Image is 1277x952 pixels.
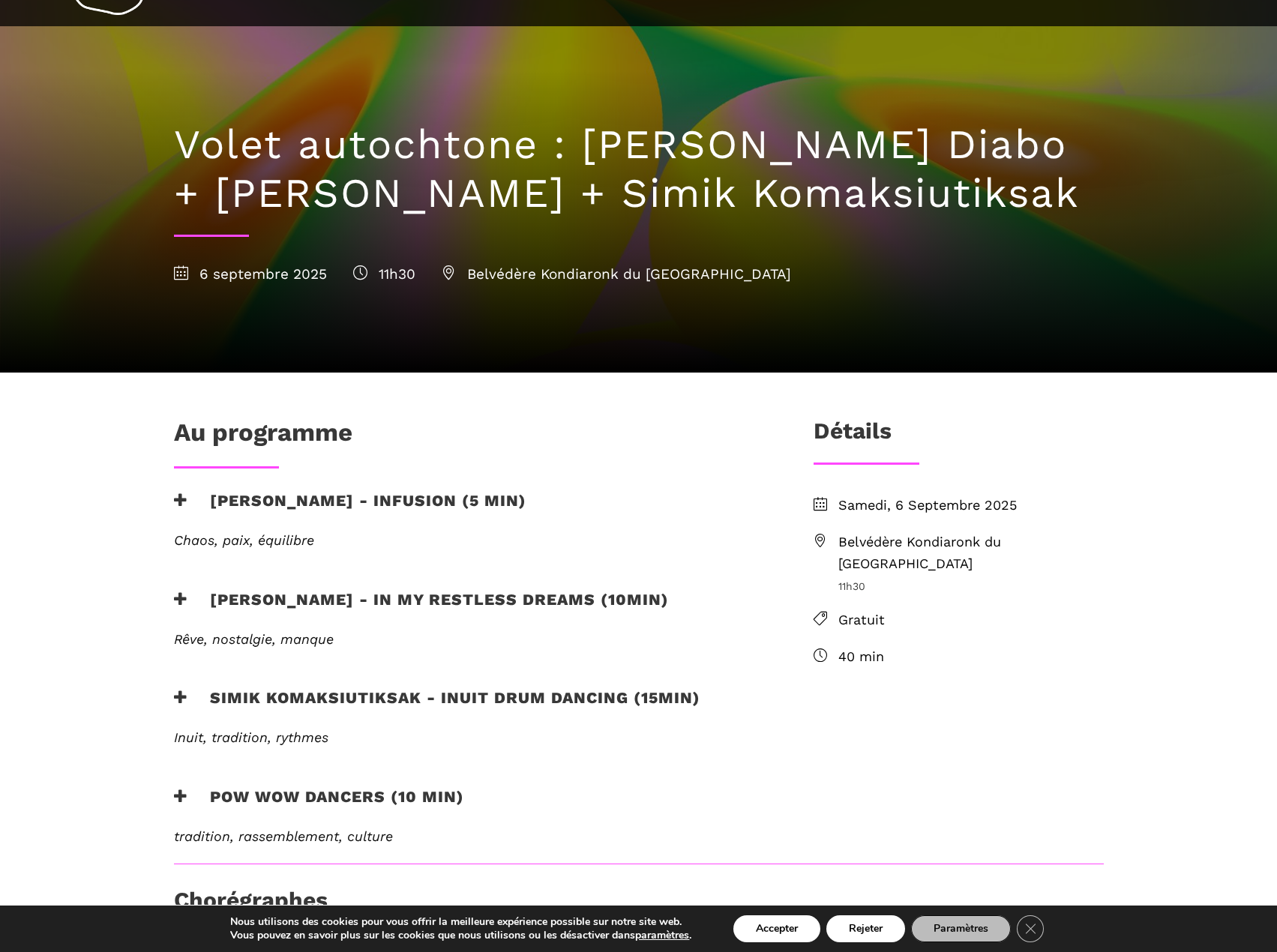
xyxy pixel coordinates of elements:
[174,590,669,627] h3: [PERSON_NAME] - In my restless dreams (10min)
[838,609,1104,631] span: Gratuit
[353,265,415,283] span: 11h30
[911,915,1011,942] button: Paramètres
[174,729,328,745] em: Inuit, tradition, rythmes
[814,418,892,455] h3: Détails
[826,915,905,942] button: Rejeter
[838,531,1104,575] span: Belvédère Kondiaronk du [GEOGRAPHIC_DATA]
[230,929,691,942] p: Vous pouvez en savoir plus sur les cookies que nous utilisons ou les désactiver dans .
[174,631,334,647] em: Rêve, nostalgie, manque
[733,915,820,942] button: Accepter
[174,265,327,283] span: 6 septembre 2025
[174,828,393,844] em: tradition, rassemblement, culture
[174,491,526,528] h3: [PERSON_NAME] - Infusion (5 min)
[174,887,328,924] h3: Chorégraphes
[1017,915,1044,942] button: Close GDPR Cookie Banner
[174,688,700,726] h3: Simik Komaksiutiksak - Inuit Drum Dancing (15min)
[442,265,791,283] span: Belvédère Kondiaronk du [GEOGRAPHIC_DATA]
[174,418,352,455] h1: Au programme
[174,787,464,825] h3: Pow Wow Dancers (10 min)
[174,532,314,548] em: Chaos, paix, équilibre
[174,121,1104,218] h1: Volet autochtone : [PERSON_NAME] Diabo + [PERSON_NAME] + Simik Komaksiutiksak
[838,578,1104,594] span: 11h30
[635,929,689,942] button: paramètres
[838,646,1104,668] span: 40 min
[230,915,691,929] p: Nous utilisons des cookies pour vous offrir la meilleure expérience possible sur notre site web.
[838,495,1104,516] span: Samedi, 6 Septembre 2025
